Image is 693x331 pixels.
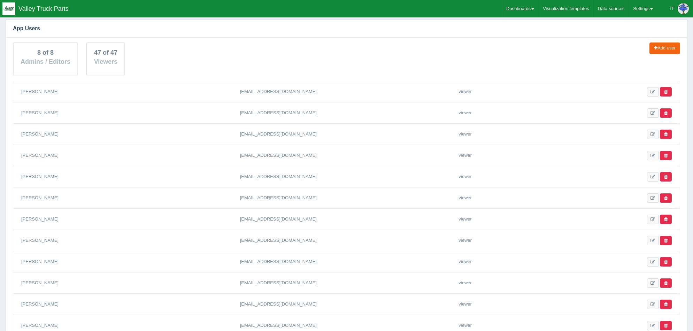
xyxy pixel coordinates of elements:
div: 8 of 8 [21,48,70,66]
div: [EMAIL_ADDRESS][DOMAIN_NAME] [237,214,456,224]
div: [PERSON_NAME] [18,86,237,97]
div: [PERSON_NAME] [18,108,237,118]
img: q1blfpkbivjhsugxdrfq.png [2,2,15,15]
div: [EMAIL_ADDRESS][DOMAIN_NAME] [237,193,456,203]
div: viewer [456,86,565,97]
div: [EMAIL_ADDRESS][DOMAIN_NAME] [237,235,456,246]
div: [PERSON_NAME] [18,129,237,139]
img: Profile Picture [678,3,689,14]
div: [PERSON_NAME] [18,235,237,246]
div: viewer [456,256,565,267]
div: [PERSON_NAME] [18,193,237,203]
div: [PERSON_NAME] [18,214,237,224]
span: Admins / Editors [21,58,70,65]
div: viewer [456,278,565,288]
a: Add user [649,43,680,54]
div: 47 of 47 [94,48,118,66]
div: [EMAIL_ADDRESS][DOMAIN_NAME] [237,86,456,97]
div: [PERSON_NAME] [18,299,237,309]
h3: App Users [6,20,687,37]
div: [EMAIL_ADDRESS][DOMAIN_NAME] [237,299,456,309]
div: [EMAIL_ADDRESS][DOMAIN_NAME] [237,171,456,182]
div: [EMAIL_ADDRESS][DOMAIN_NAME] [237,320,456,331]
div: viewer [456,193,565,203]
div: viewer [456,235,565,246]
div: [PERSON_NAME] [18,150,237,161]
span: Valley Truck Parts [18,5,69,12]
span: Viewers [94,58,118,65]
div: [EMAIL_ADDRESS][DOMAIN_NAME] [237,108,456,118]
div: viewer [456,320,565,331]
div: viewer [456,171,565,182]
div: viewer [456,108,565,118]
div: [EMAIL_ADDRESS][DOMAIN_NAME] [237,256,456,267]
div: [PERSON_NAME] [18,320,237,331]
div: IT [670,2,674,16]
div: viewer [456,299,565,309]
div: viewer [456,214,565,224]
div: viewer [456,150,565,161]
div: [PERSON_NAME] [18,256,237,267]
div: [EMAIL_ADDRESS][DOMAIN_NAME] [237,129,456,139]
div: viewer [456,129,565,139]
div: [PERSON_NAME] [18,278,237,288]
div: [EMAIL_ADDRESS][DOMAIN_NAME] [237,278,456,288]
div: [PERSON_NAME] [18,171,237,182]
div: [EMAIL_ADDRESS][DOMAIN_NAME] [237,150,456,161]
